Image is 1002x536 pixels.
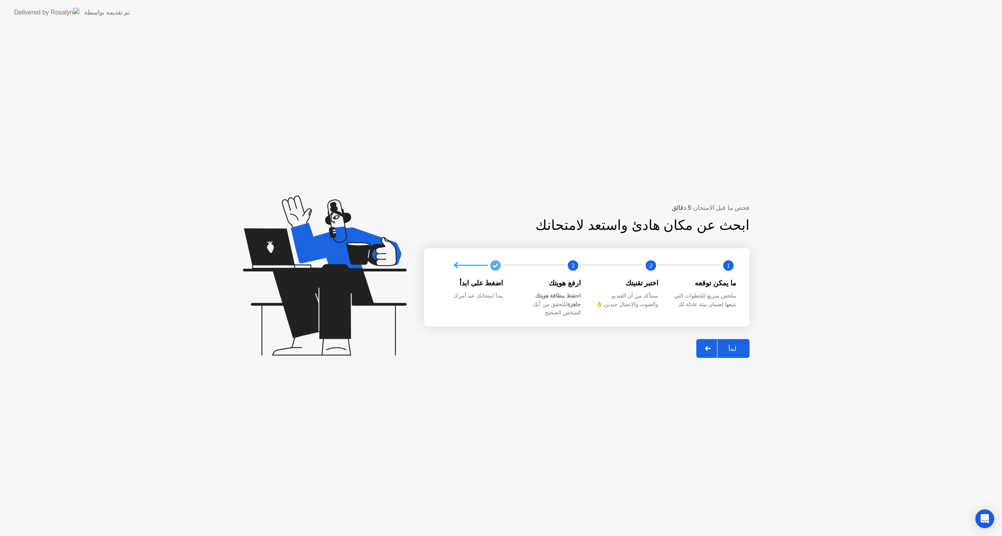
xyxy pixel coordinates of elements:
text: 3 [571,262,575,269]
b: احتفظ ببطاقة هويتك جاهزة [535,292,581,307]
div: اختبر تقنيتك [593,278,659,288]
div: ملخص سريع للخطوات التي نتبعها لضمان بيئة عادلة لك [671,292,737,309]
b: 5 دقائق [672,204,691,211]
text: 1 [727,262,730,269]
div: سنتأكد من أن الفيديو والصوت والاتصال جيدين 👌 [593,292,659,309]
div: ابحث عن مكان هادئ واستعد لامتحانك [474,215,750,236]
div: اضغط على ابدأ [438,278,503,288]
div: يبدأ امتحانك عند أمرك [438,292,503,300]
button: ابدأ [696,339,750,358]
img: Delivered by Rosalyn [14,8,79,17]
div: تم تقديمه بواسطة [84,8,130,17]
div: Open Intercom Messenger [975,509,994,528]
div: للتحقق من أنك الشخص الصحيح [516,292,581,317]
div: فحص ما قبل الامتحان: [424,203,750,213]
div: ابدأ [717,345,747,352]
div: ما يمكن توقعه [671,278,737,288]
div: ارفع هويتك [516,278,581,288]
text: 2 [649,262,652,269]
